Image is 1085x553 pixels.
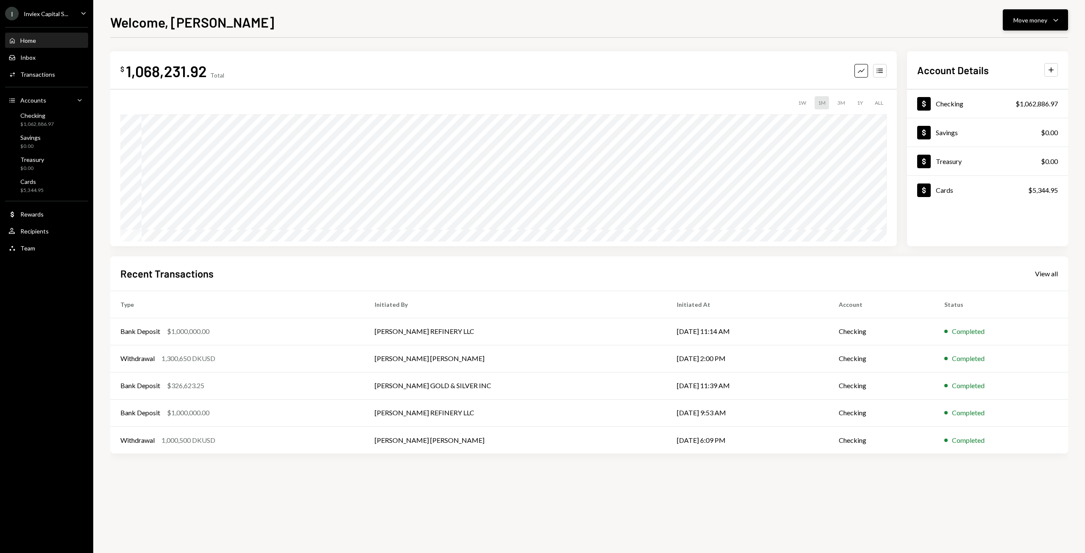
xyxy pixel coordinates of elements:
[952,435,985,445] div: Completed
[364,426,667,453] td: [PERSON_NAME] [PERSON_NAME]
[952,408,985,418] div: Completed
[120,65,124,73] div: $
[667,345,829,372] td: [DATE] 2:00 PM
[20,156,44,163] div: Treasury
[20,134,41,141] div: Savings
[907,89,1068,118] a: Checking$1,062,886.97
[1028,185,1058,195] div: $5,344.95
[871,96,887,109] div: ALL
[20,121,54,128] div: $1,062,886.97
[829,399,934,426] td: Checking
[5,7,19,20] div: I
[120,267,214,281] h2: Recent Transactions
[829,426,934,453] td: Checking
[210,72,224,79] div: Total
[167,326,209,336] div: $1,000,000.00
[110,14,274,31] h1: Welcome, [PERSON_NAME]
[834,96,849,109] div: 3M
[907,147,1068,175] a: Treasury$0.00
[952,326,985,336] div: Completed
[667,372,829,399] td: [DATE] 11:39 AM
[1015,99,1058,109] div: $1,062,886.97
[5,175,88,196] a: Cards$5,344.95
[667,399,829,426] td: [DATE] 9:53 AM
[20,228,49,235] div: Recipients
[364,399,667,426] td: [PERSON_NAME] REFINERY LLC
[161,435,215,445] div: 1,000,500 DKUSD
[5,50,88,65] a: Inbox
[936,157,962,165] div: Treasury
[1035,270,1058,278] div: View all
[795,96,810,109] div: 1W
[5,109,88,130] a: Checking$1,062,886.97
[364,291,667,318] th: Initiated By
[5,67,88,82] a: Transactions
[829,345,934,372] td: Checking
[120,381,160,391] div: Bank Deposit
[20,97,46,104] div: Accounts
[120,435,155,445] div: Withdrawal
[20,112,54,119] div: Checking
[120,326,160,336] div: Bank Deposit
[1041,156,1058,167] div: $0.00
[126,61,207,81] div: 1,068,231.92
[5,206,88,222] a: Rewards
[667,318,829,345] td: [DATE] 11:14 AM
[20,178,44,185] div: Cards
[907,118,1068,147] a: Savings$0.00
[5,33,88,48] a: Home
[167,408,209,418] div: $1,000,000.00
[5,153,88,174] a: Treasury$0.00
[1041,128,1058,138] div: $0.00
[829,318,934,345] td: Checking
[364,318,667,345] td: [PERSON_NAME] REFINERY LLC
[20,54,36,61] div: Inbox
[5,92,88,108] a: Accounts
[20,245,35,252] div: Team
[161,353,215,364] div: 1,300,650 DKUSD
[1013,16,1047,25] div: Move money
[829,372,934,399] td: Checking
[20,37,36,44] div: Home
[936,128,958,136] div: Savings
[952,381,985,391] div: Completed
[20,211,44,218] div: Rewards
[20,143,41,150] div: $0.00
[120,353,155,364] div: Withdrawal
[667,291,829,318] th: Initiated At
[952,353,985,364] div: Completed
[936,186,953,194] div: Cards
[5,240,88,256] a: Team
[364,345,667,372] td: [PERSON_NAME] [PERSON_NAME]
[20,187,44,194] div: $5,344.95
[829,291,934,318] th: Account
[5,131,88,152] a: Savings$0.00
[24,10,68,17] div: Inviex Capital S...
[120,408,160,418] div: Bank Deposit
[1035,269,1058,278] a: View all
[1003,9,1068,31] button: Move money
[110,291,364,318] th: Type
[907,176,1068,204] a: Cards$5,344.95
[917,63,989,77] h2: Account Details
[364,372,667,399] td: [PERSON_NAME] GOLD & SILVER INC
[5,223,88,239] a: Recipients
[815,96,829,109] div: 1M
[20,71,55,78] div: Transactions
[667,426,829,453] td: [DATE] 6:09 PM
[20,165,44,172] div: $0.00
[167,381,204,391] div: $326,623.25
[854,96,866,109] div: 1Y
[936,100,963,108] div: Checking
[934,291,1068,318] th: Status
